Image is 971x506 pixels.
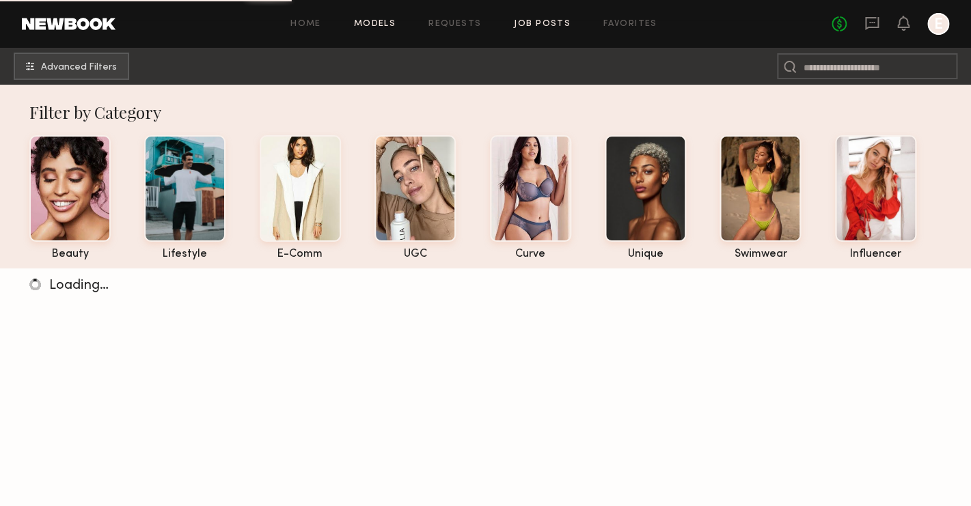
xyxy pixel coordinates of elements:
div: beauty [29,249,111,260]
a: Requests [428,20,481,29]
div: unique [605,249,686,260]
a: E [927,13,949,35]
div: curve [490,249,571,260]
a: Models [354,20,396,29]
div: Filter by Category [29,101,955,123]
button: Advanced Filters [14,53,129,80]
div: swimwear [720,249,801,260]
div: e-comm [260,249,341,260]
a: Home [290,20,321,29]
div: lifestyle [144,249,225,260]
div: influencer [835,249,916,260]
span: Loading… [49,279,109,292]
a: Job Posts [514,20,571,29]
a: Favorites [603,20,657,29]
div: UGC [374,249,456,260]
span: Advanced Filters [41,63,117,72]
